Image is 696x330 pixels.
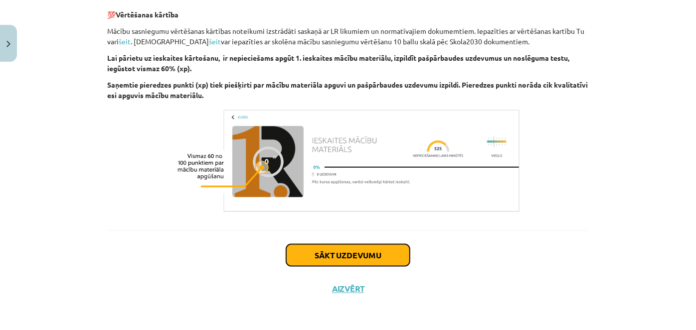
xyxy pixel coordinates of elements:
img: icon-close-lesson-0947bae3869378f0d4975bcd49f059093ad1ed9edebbc8119c70593378902aed.svg [6,41,10,47]
b: Vērtēšanas kārtība [116,10,178,19]
b: Saņemtie pieredzes punkti (xp) tiek piešķirti par mācību materiāla apguvi un pašpārbaudes uzdevum... [107,80,588,100]
a: šeit [209,37,221,46]
b: Lai pārietu uz ieskaites kārtošanu, ir nepieciešams apgūt 1. ieskaites mācību materiālu, izpildīt... [107,53,569,73]
p: Mācību sasniegumu vērtēšanas kārtības noteikumi izstrādāti saskaņā ar LR likumiem un normatīvajie... [107,26,589,47]
a: šeit [119,37,131,46]
button: Aizvērt [329,284,367,294]
button: Sākt uzdevumu [286,244,410,266]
